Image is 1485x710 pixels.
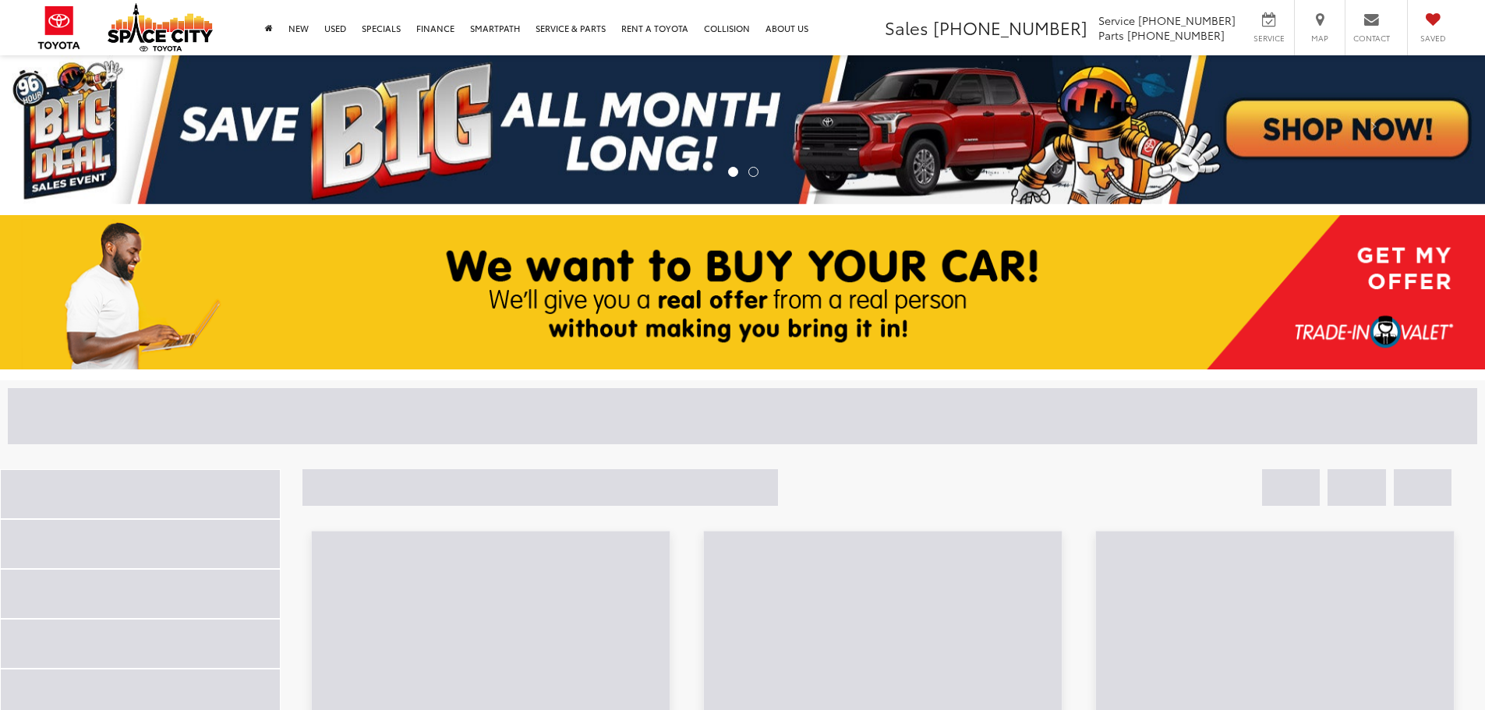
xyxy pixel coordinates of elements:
span: Saved [1416,33,1450,44]
span: Parts [1098,27,1124,43]
span: Map [1303,33,1337,44]
span: Sales [885,15,928,40]
span: Service [1251,33,1286,44]
span: [PHONE_NUMBER] [1127,27,1225,43]
span: [PHONE_NUMBER] [1138,12,1236,28]
img: Space City Toyota [108,3,213,51]
span: Service [1098,12,1135,28]
span: Contact [1353,33,1390,44]
span: [PHONE_NUMBER] [933,15,1087,40]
